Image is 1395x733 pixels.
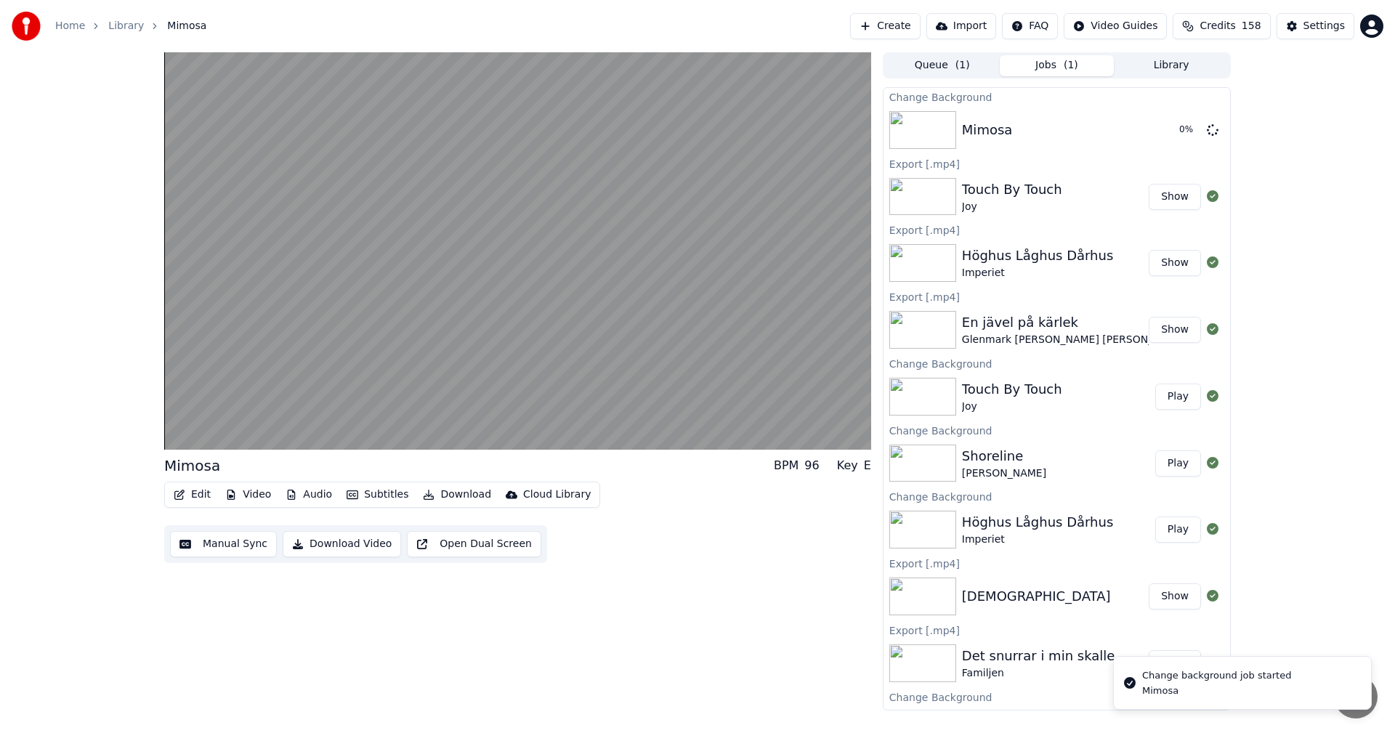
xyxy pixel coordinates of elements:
button: Settings [1277,13,1354,39]
span: ( 1 ) [955,58,970,73]
div: Export [.mp4] [883,155,1230,172]
a: Home [55,19,85,33]
div: Det snurrar i min skalle [962,646,1115,666]
button: Download Video [283,531,401,557]
span: 158 [1242,19,1261,33]
div: Export [.mp4] [883,221,1230,238]
div: Key [837,457,858,474]
span: ( 1 ) [1064,58,1078,73]
div: Imperiet [962,532,1113,547]
div: Touch By Touch [962,379,1062,400]
button: Subtitles [341,485,414,505]
div: Change Background [883,487,1230,505]
div: Export [.mp4] [883,621,1230,639]
span: Credits [1200,19,1235,33]
div: E [864,457,871,474]
div: Change Background [883,421,1230,439]
button: Play [1155,384,1201,410]
button: Open Dual Screen [407,531,541,557]
div: Change Background [883,688,1230,705]
a: Library [108,19,144,33]
div: Shoreline [962,446,1046,466]
div: [DEMOGRAPHIC_DATA] [962,586,1111,607]
button: Create [850,13,921,39]
button: Show [1149,250,1201,276]
button: Jobs [1000,55,1115,76]
button: Download [417,485,497,505]
div: Cloud Library [523,487,591,502]
div: Mimosa [962,120,1013,140]
div: Change Background [883,355,1230,372]
div: Export [.mp4] [883,288,1230,305]
button: Audio [280,485,338,505]
span: Mimosa [167,19,206,33]
div: Joy [962,200,1062,214]
button: Video Guides [1064,13,1167,39]
div: En jävel på kärlek [962,312,1187,333]
button: Edit [168,485,217,505]
div: Glenmark [PERSON_NAME] [PERSON_NAME] [962,333,1187,347]
div: BPM [774,457,798,474]
div: Change Background [883,88,1230,105]
div: Mimosa [164,455,220,476]
div: Familjen [962,666,1115,681]
div: [PERSON_NAME] [962,466,1046,481]
div: 96 [804,457,819,474]
div: Imperiet [962,266,1113,280]
img: youka [12,12,41,41]
div: Mimosa [1142,684,1291,697]
button: Credits158 [1173,13,1270,39]
button: Show [1149,184,1201,210]
button: Play [1155,517,1201,543]
div: Joy [962,400,1062,414]
button: Show [1149,317,1201,343]
button: FAQ [1002,13,1058,39]
button: Library [1114,55,1229,76]
button: Import [926,13,996,39]
button: Video [219,485,277,505]
div: Change background job started [1142,668,1291,683]
button: Show [1149,583,1201,610]
button: Play [1155,450,1201,477]
div: Höghus Låghus Dårhus [962,512,1113,532]
button: Manual Sync [170,531,277,557]
div: Export [.mp4] [883,554,1230,572]
button: Queue [885,55,1000,76]
div: 0 % [1179,124,1201,136]
nav: breadcrumb [55,19,206,33]
div: Settings [1303,19,1345,33]
div: Touch By Touch [962,179,1062,200]
div: Höghus Låghus Dårhus [962,246,1113,266]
